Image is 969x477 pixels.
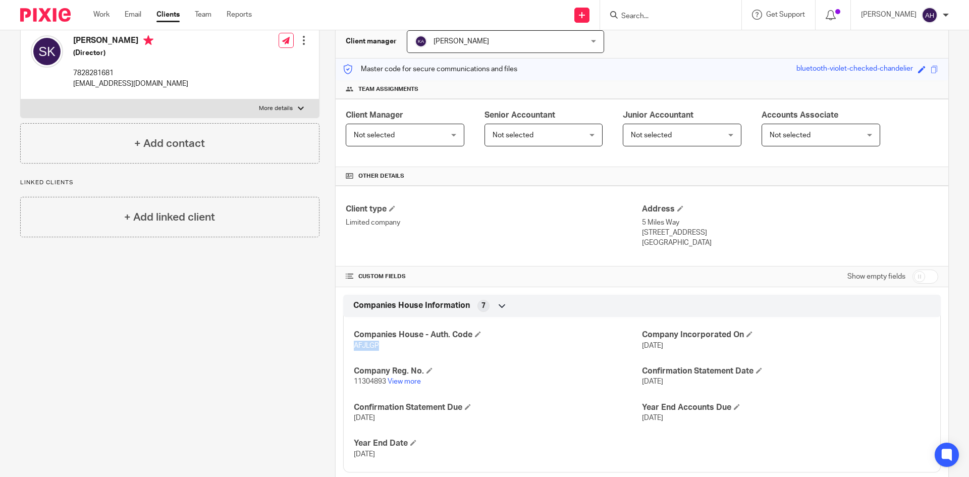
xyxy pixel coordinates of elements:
h4: + Add contact [134,136,205,151]
p: [EMAIL_ADDRESS][DOMAIN_NAME] [73,79,188,89]
a: View more [388,378,421,385]
label: Show empty fields [847,272,905,282]
span: Companies House Information [353,300,470,311]
i: Primary [143,35,153,45]
a: Clients [156,10,180,20]
span: Client Manager [346,111,403,119]
h4: + Add linked client [124,209,215,225]
span: [DATE] [642,378,663,385]
p: 5 Miles Way [642,218,938,228]
h4: Confirmation Statement Date [642,366,930,377]
span: AFJLGP [354,342,379,349]
span: Not selected [493,132,533,139]
span: Other details [358,172,404,180]
span: [PERSON_NAME] [434,38,489,45]
p: Master code for secure communications and files [343,64,517,74]
input: Search [620,12,711,21]
span: Senior Accountant [484,111,555,119]
h4: Company Reg. No. [354,366,642,377]
h4: Address [642,204,938,215]
img: Pixie [20,8,71,22]
a: Team [195,10,211,20]
h4: Companies House - Auth. Code [354,330,642,340]
h4: CUSTOM FIELDS [346,273,642,281]
h5: (Director) [73,48,188,58]
h4: Confirmation Statement Due [354,402,642,413]
span: 11304893 [354,378,386,385]
span: Get Support [766,11,805,18]
span: Junior Accountant [623,111,693,119]
p: [PERSON_NAME] [861,10,917,20]
span: Accounts Associate [762,111,838,119]
img: svg%3E [922,7,938,23]
h4: [PERSON_NAME] [73,35,188,48]
span: [DATE] [642,414,663,421]
p: Linked clients [20,179,319,187]
h4: Client type [346,204,642,215]
h4: Year End Accounts Due [642,402,930,413]
p: [STREET_ADDRESS] [642,228,938,238]
span: Not selected [354,132,395,139]
img: svg%3E [31,35,63,68]
div: bluetooth-violet-checked-chandelier [796,64,913,75]
a: Reports [227,10,252,20]
p: 7828281681 [73,68,188,78]
img: svg%3E [415,35,427,47]
p: [GEOGRAPHIC_DATA] [642,238,938,248]
span: [DATE] [642,342,663,349]
span: Not selected [770,132,811,139]
span: [DATE] [354,414,375,421]
a: Email [125,10,141,20]
h4: Company Incorporated On [642,330,930,340]
p: Limited company [346,218,642,228]
a: Work [93,10,110,20]
h4: Year End Date [354,438,642,449]
span: Team assignments [358,85,418,93]
span: Not selected [631,132,672,139]
span: 7 [481,301,486,311]
h3: Client manager [346,36,397,46]
span: [DATE] [354,451,375,458]
p: More details [259,104,293,113]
